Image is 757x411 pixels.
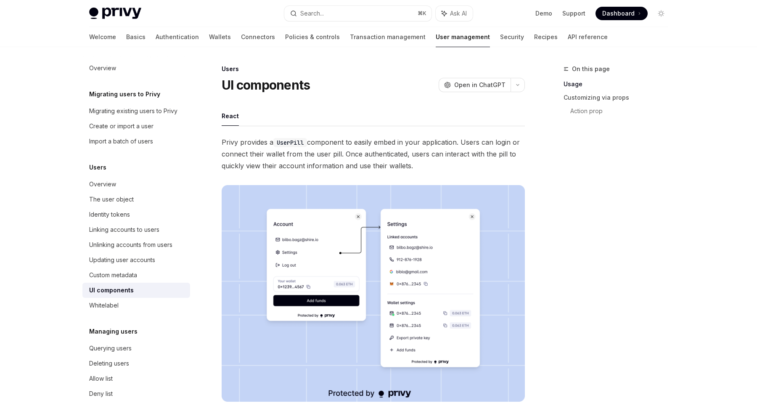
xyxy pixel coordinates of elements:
[89,209,130,220] div: Identity tokens
[436,6,473,21] button: Ask AI
[596,7,648,20] a: Dashboard
[222,106,239,126] button: React
[222,65,525,73] div: Users
[89,27,116,47] a: Welcome
[350,27,426,47] a: Transaction management
[82,134,190,149] a: Import a batch of users
[89,63,116,73] div: Overview
[436,27,490,47] a: User management
[89,255,155,265] div: Updating user accounts
[454,81,506,89] span: Open in ChatGPT
[89,374,113,384] div: Allow list
[572,64,610,74] span: On this page
[89,8,141,19] img: light logo
[500,27,524,47] a: Security
[564,77,675,91] a: Usage
[82,119,190,134] a: Create or import a user
[82,61,190,76] a: Overview
[222,136,525,172] span: Privy provides a component to easily embed in your application. Users can login or connect their ...
[568,27,608,47] a: API reference
[450,9,467,18] span: Ask AI
[82,341,190,356] a: Querying users
[156,27,199,47] a: Authentication
[89,389,113,399] div: Deny list
[82,386,190,401] a: Deny list
[654,7,668,20] button: Toggle dark mode
[89,179,116,189] div: Overview
[89,326,138,337] h5: Managing users
[82,222,190,237] a: Linking accounts to users
[89,136,153,146] div: Import a batch of users
[89,106,177,116] div: Migrating existing users to Privy
[273,138,307,147] code: UserPill
[89,194,134,204] div: The user object
[241,27,275,47] a: Connectors
[209,27,231,47] a: Wallets
[418,10,426,17] span: ⌘ K
[82,103,190,119] a: Migrating existing users to Privy
[222,185,525,402] img: images/Userpill2.png
[602,9,635,18] span: Dashboard
[89,270,137,280] div: Custom metadata
[89,121,154,131] div: Create or import a user
[570,104,675,118] a: Action prop
[284,6,431,21] button: Search...⌘K
[89,358,129,369] div: Deleting users
[300,8,324,19] div: Search...
[89,240,172,250] div: Unlinking accounts from users
[439,78,511,92] button: Open in ChatGPT
[82,268,190,283] a: Custom metadata
[89,285,134,295] div: UI components
[89,162,106,172] h5: Users
[89,225,159,235] div: Linking accounts to users
[535,9,552,18] a: Demo
[82,283,190,298] a: UI components
[82,237,190,252] a: Unlinking accounts from users
[89,343,132,353] div: Querying users
[222,77,310,93] h1: UI components
[285,27,340,47] a: Policies & controls
[82,298,190,313] a: Whitelabel
[82,252,190,268] a: Updating user accounts
[562,9,585,18] a: Support
[82,371,190,386] a: Allow list
[564,91,675,104] a: Customizing via props
[89,89,160,99] h5: Migrating users to Privy
[534,27,558,47] a: Recipes
[126,27,146,47] a: Basics
[82,177,190,192] a: Overview
[82,192,190,207] a: The user object
[89,300,119,310] div: Whitelabel
[82,207,190,222] a: Identity tokens
[82,356,190,371] a: Deleting users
